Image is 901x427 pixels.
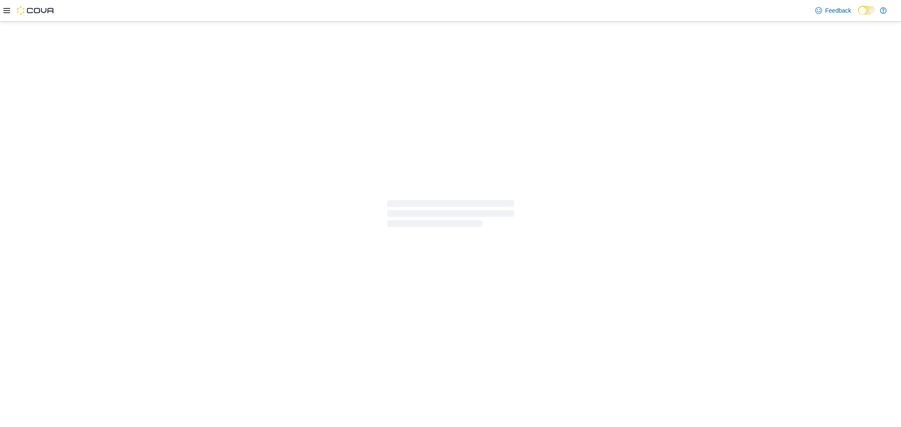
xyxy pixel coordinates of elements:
a: Feedback [812,2,855,19]
img: Cova [17,6,55,15]
span: Feedback [825,6,851,15]
span: Loading [387,202,514,229]
input: Dark Mode [858,6,876,15]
